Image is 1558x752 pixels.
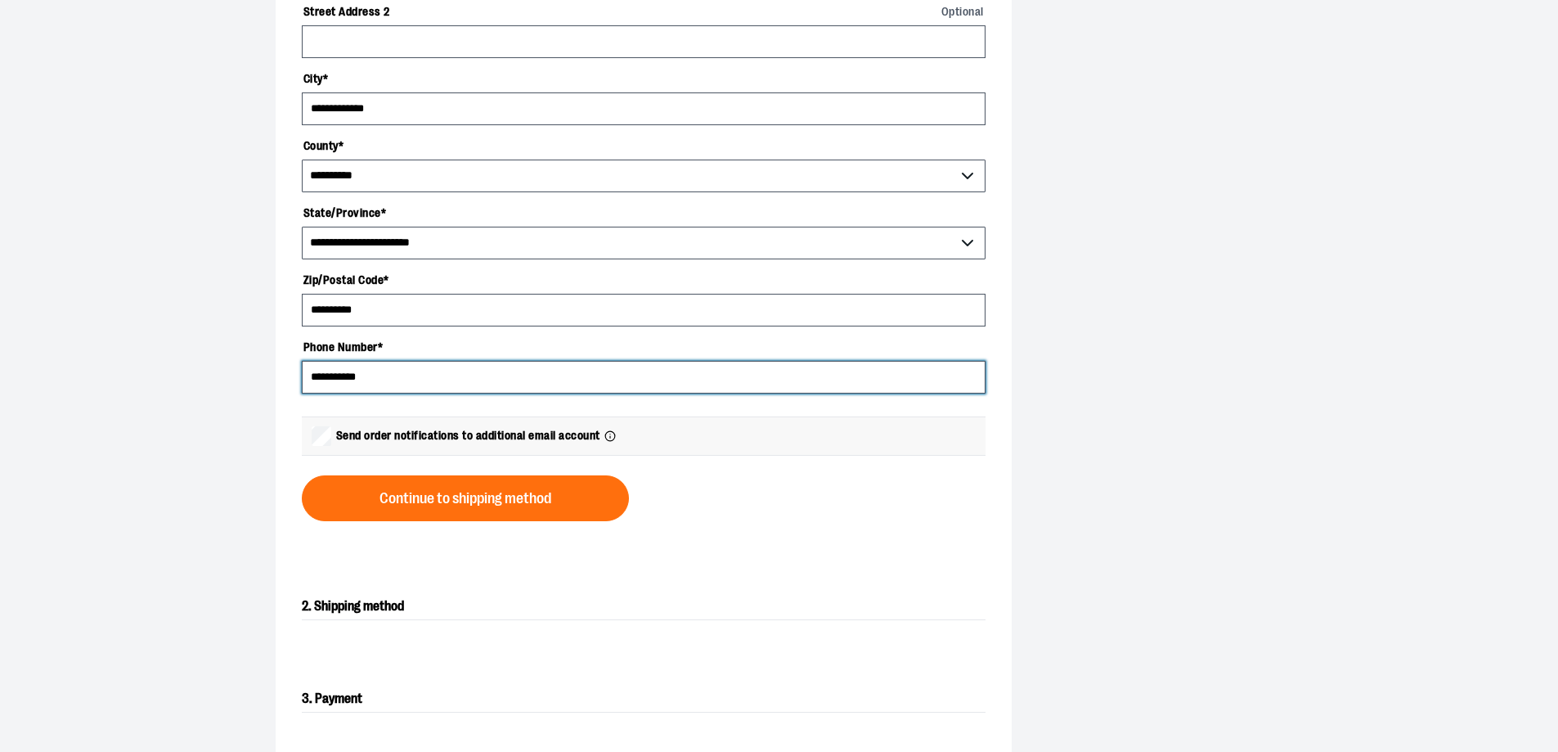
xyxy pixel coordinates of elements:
label: Zip/Postal Code * [302,266,986,294]
input: Send order notifications to additional email account [312,426,331,446]
label: City * [302,65,986,92]
label: State/Province * [302,199,986,227]
label: County * [302,132,986,160]
label: Phone Number * [302,333,986,361]
button: Continue to shipping method [302,475,629,521]
span: Continue to shipping method [379,491,551,507]
h2: 2. Shipping method [302,593,986,620]
span: Optional [941,6,984,17]
span: Send order notifications to additional email account [336,427,600,444]
h2: 3. Payment [302,686,986,713]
